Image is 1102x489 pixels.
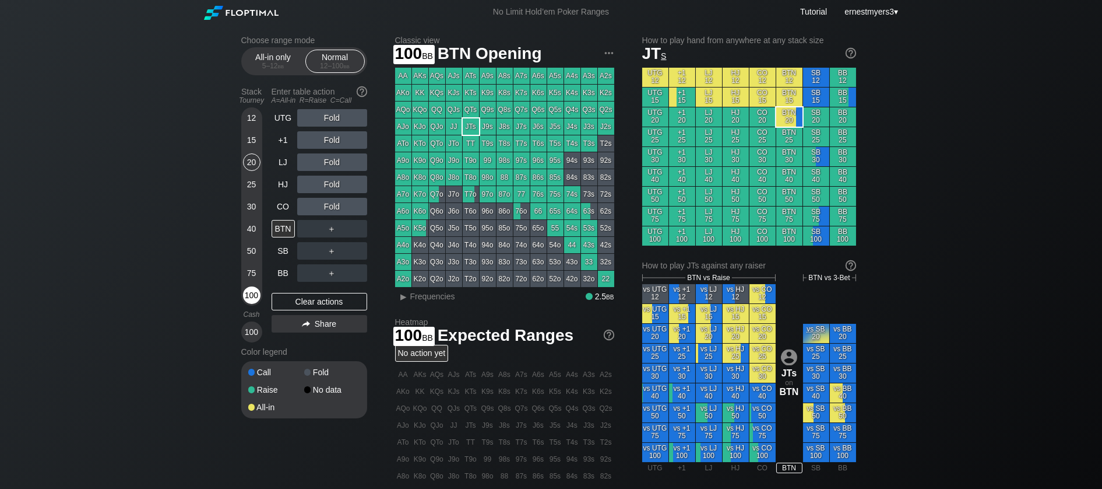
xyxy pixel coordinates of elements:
[642,261,856,270] div: How to play JTs against any raiser
[237,82,267,109] div: Stack
[412,237,428,253] div: K4o
[830,187,856,206] div: BB 50
[547,118,564,135] div: J5s
[429,118,445,135] div: QJo
[446,254,462,270] div: J3o
[412,254,428,270] div: K3o
[429,102,445,118] div: QQ
[446,271,462,287] div: J2o
[800,7,827,16] a: Tutorial
[776,107,802,127] div: BTN 20
[830,68,856,87] div: BB 12
[412,68,428,84] div: AKs
[429,203,445,219] div: Q6o
[598,102,614,118] div: Q2s
[669,147,695,166] div: +1 30
[547,169,564,186] div: 85s
[243,153,260,171] div: 20
[412,118,428,135] div: KJo
[272,198,295,215] div: CO
[803,226,829,246] div: SB 100
[497,85,513,101] div: K8s
[564,135,580,152] div: T4s
[446,186,462,202] div: J7o
[480,169,496,186] div: 98o
[497,220,513,236] div: 85o
[480,254,496,270] div: 93o
[749,127,776,146] div: CO 25
[480,102,496,118] div: Q9s
[412,152,428,169] div: K9o
[776,226,802,246] div: BTN 100
[830,107,856,127] div: BB 20
[237,96,267,104] div: Tourney
[497,118,513,135] div: J8s
[412,102,428,118] div: KQo
[463,102,479,118] div: QTs
[661,48,666,61] span: s
[598,68,614,84] div: A2s
[776,207,802,226] div: BTN 75
[598,220,614,236] div: 52s
[480,220,496,236] div: 95o
[446,152,462,169] div: J9o
[272,264,295,282] div: BB
[248,368,304,376] div: Call
[530,118,547,135] div: J6s
[723,226,749,246] div: HJ 100
[513,237,530,253] div: 74o
[642,107,668,127] div: UTG 20
[581,237,597,253] div: 43s
[297,242,367,260] div: ＋
[530,254,547,270] div: 63o
[696,207,722,226] div: LJ 75
[530,152,547,169] div: 96s
[412,135,428,152] div: KTo
[243,109,260,127] div: 12
[547,135,564,152] div: T5s
[429,68,445,84] div: AQs
[564,152,580,169] div: 94s
[513,220,530,236] div: 75o
[429,237,445,253] div: Q4o
[463,68,479,84] div: ATs
[564,118,580,135] div: J4s
[598,203,614,219] div: 62s
[446,237,462,253] div: J4o
[564,186,580,202] div: 74s
[513,152,530,169] div: 97s
[422,48,433,61] span: bb
[642,127,668,146] div: UTG 25
[547,152,564,169] div: 95s
[513,271,530,287] div: 72o
[480,237,496,253] div: 94o
[446,68,462,84] div: AJs
[272,176,295,193] div: HJ
[669,226,695,246] div: +1 100
[723,68,749,87] div: HJ 12
[272,96,367,104] div: A=All-in R=Raise C=Call
[513,118,530,135] div: J7s
[642,44,667,62] span: JT
[463,186,479,202] div: T7o
[598,135,614,152] div: T2s
[243,220,260,237] div: 40
[749,167,776,186] div: CO 40
[598,152,614,169] div: 92s
[272,109,295,127] div: UTG
[696,167,722,186] div: LJ 40
[564,220,580,236] div: 54s
[343,62,350,70] span: bb
[830,147,856,166] div: BB 30
[480,186,496,202] div: 97o
[272,82,367,109] div: Enter table action
[513,254,530,270] div: 73o
[564,102,580,118] div: Q4s
[530,102,547,118] div: Q6s
[642,226,668,246] div: UTG 100
[311,62,360,70] div: 12 – 100
[530,237,547,253] div: 64o
[696,226,722,246] div: LJ 100
[497,254,513,270] div: 83o
[642,88,668,107] div: UTG 15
